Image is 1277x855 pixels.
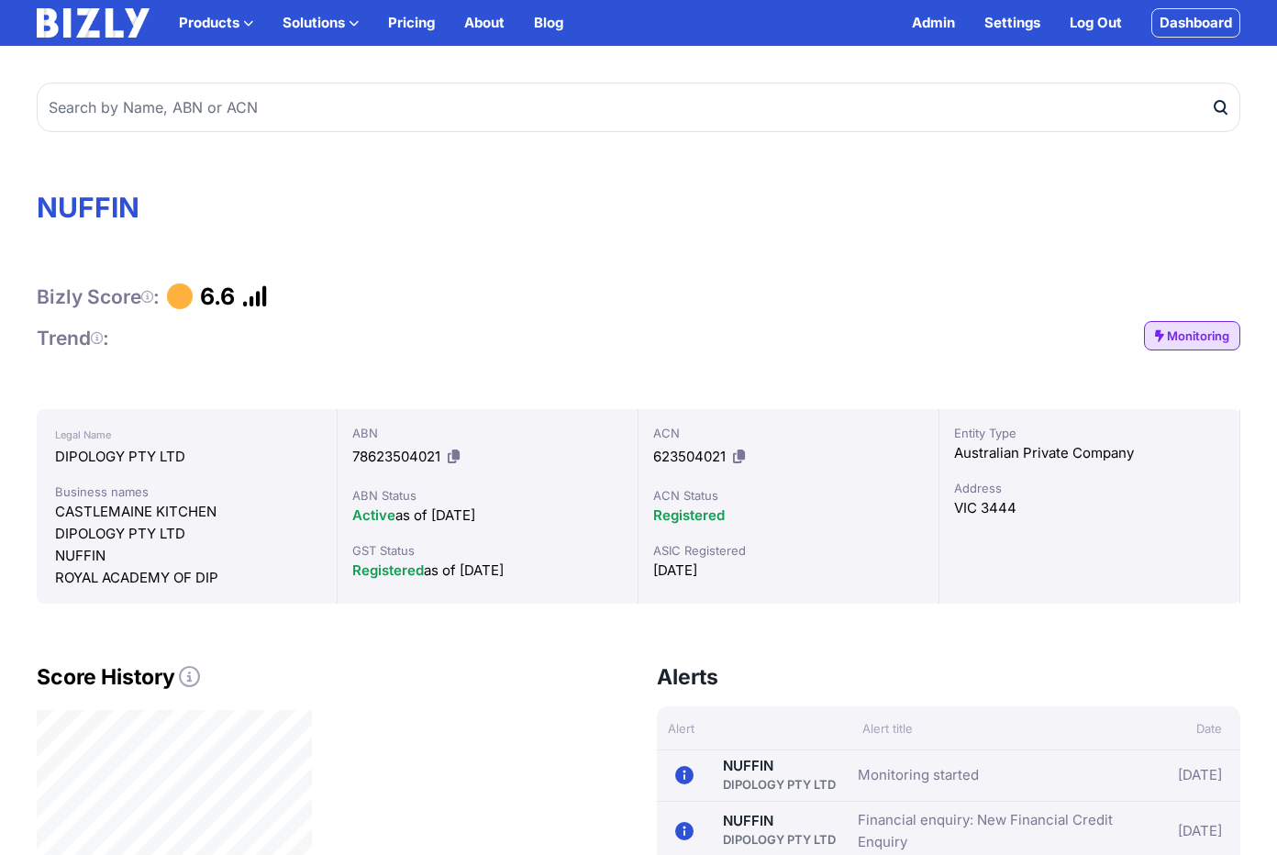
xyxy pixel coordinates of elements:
h1: NUFFIN [37,191,1240,224]
h3: Alerts [657,662,718,692]
h2: Score History [37,662,620,692]
div: Legal Name [55,424,318,446]
div: ACN [653,424,924,442]
div: Business names [55,483,318,501]
a: Admin [912,12,955,34]
div: [DATE] [653,560,924,582]
div: Alert [657,719,851,738]
div: as of [DATE] [352,560,623,582]
div: Date [1143,719,1240,738]
div: Alert title [851,719,1143,738]
h1: Trend : [37,326,109,350]
div: DIPOLOGY PTY LTD [723,830,836,849]
span: 623504021 [653,448,726,465]
button: Solutions [283,12,359,34]
div: [DATE] [1131,758,1222,794]
a: Monitoring [1144,321,1240,350]
span: Monitoring [1167,327,1229,345]
div: DIPOLOGY PTY LTD [723,775,836,794]
span: Registered [352,561,424,579]
div: Australian Private Company [954,442,1225,464]
span: Registered [653,506,725,524]
a: Pricing [388,12,435,34]
div: Address [954,479,1225,497]
span: Active [352,506,395,524]
div: VIC 3444 [954,497,1225,519]
div: CASTLEMAINE KITCHEN [55,501,318,523]
a: Dashboard [1151,8,1240,38]
input: Search by Name, ABN or ACN [37,83,1240,132]
div: [DATE] [1131,809,1222,853]
div: Entity Type [954,424,1225,442]
a: Settings [984,12,1040,34]
div: ACN Status [653,486,924,505]
div: DIPOLOGY PTY LTD [55,446,318,468]
div: NUFFIN [55,545,318,567]
a: About [464,12,505,34]
div: ABN [352,424,623,442]
div: ROYAL ACADEMY OF DIP [55,567,318,589]
h1: 6.6 [200,283,235,310]
div: ASIC Registered [653,541,924,560]
a: Monitoring started [858,764,979,786]
button: Products [179,12,253,34]
div: as of [DATE] [352,505,623,527]
a: Log Out [1070,12,1122,34]
span: 78623504021 [352,448,440,465]
a: Financial enquiry: New Financial Credit Enquiry [858,809,1131,853]
div: ABN Status [352,486,623,505]
div: GST Status [352,541,623,560]
a: NUFFINDIPOLOGY PTY LTD [723,812,836,849]
div: DIPOLOGY PTY LTD [55,523,318,545]
a: NUFFINDIPOLOGY PTY LTD [723,757,836,794]
h1: Bizly Score : [37,284,160,309]
a: Blog [534,12,563,34]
